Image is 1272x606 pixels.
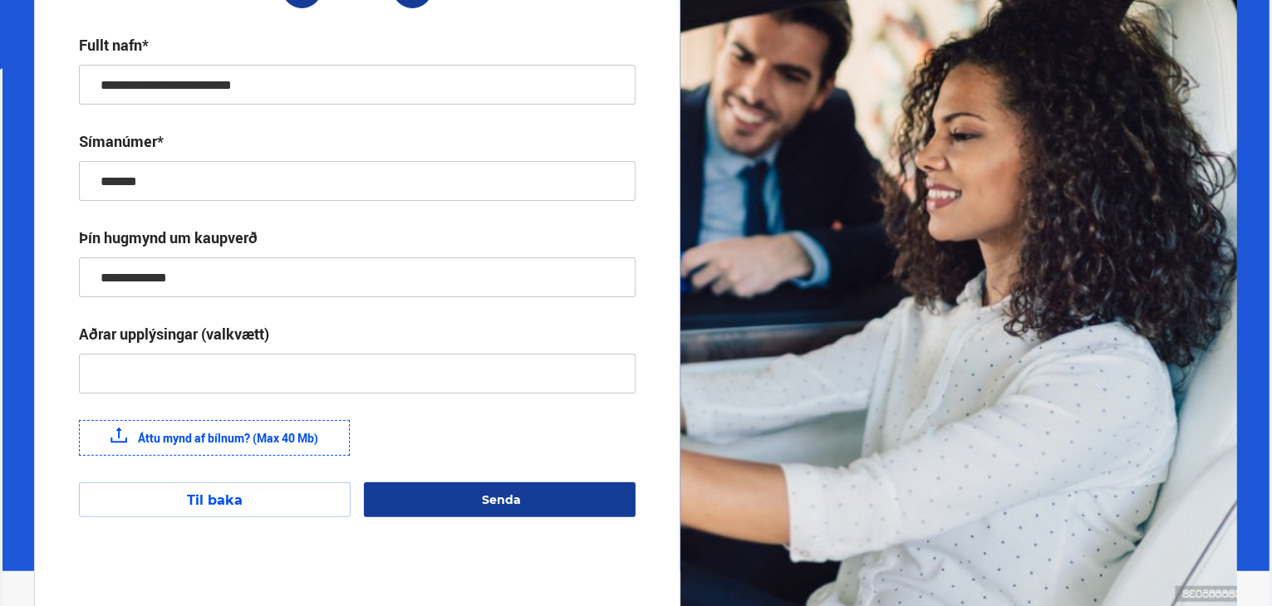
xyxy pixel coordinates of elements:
label: Áttu mynd af bílnum? (Max 40 Mb) [79,420,350,456]
span: Senda [482,492,521,507]
div: Aðrar upplýsingar (valkvætt) [79,324,269,344]
div: Fullt nafn* [79,35,149,55]
button: Til baka [79,482,351,517]
button: Senda [364,482,636,517]
div: Símanúmer* [79,131,164,151]
div: Þín hugmynd um kaupverð [79,227,258,247]
button: Opna LiveChat spjallviðmót [13,7,63,56]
